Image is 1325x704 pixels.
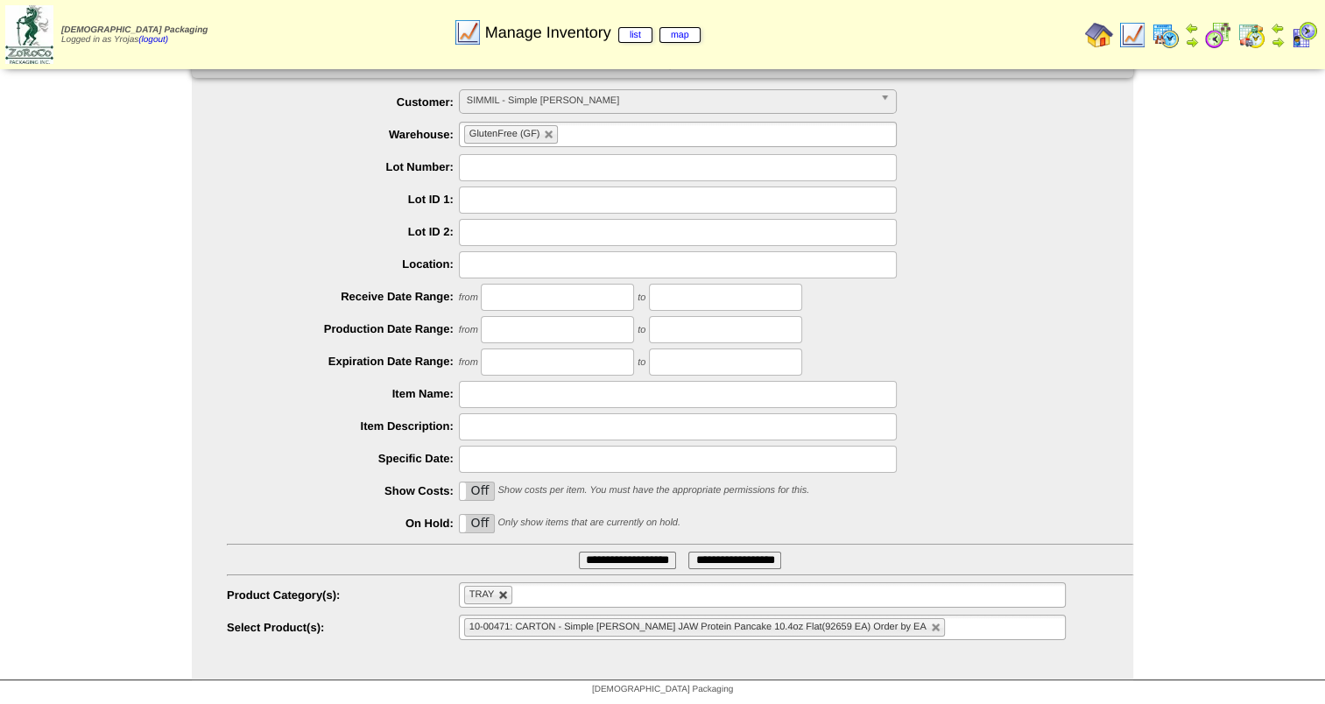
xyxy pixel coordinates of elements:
span: Show costs per item. You must have the appropriate permissions for this. [497,485,809,496]
label: Lot ID 1: [227,193,459,206]
span: from [459,325,478,335]
img: home.gif [1085,21,1113,49]
img: calendarblend.gif [1204,21,1232,49]
span: Only show items that are currently on hold. [497,517,680,528]
span: SIMMIL - Simple [PERSON_NAME] [467,90,873,111]
div: OnOff [459,482,495,501]
label: Off [460,482,494,500]
span: to [638,292,645,303]
img: line_graph.gif [454,18,482,46]
span: Logged in as Yrojas [61,25,208,45]
img: calendarinout.gif [1237,21,1265,49]
label: Location: [227,257,459,271]
span: [DEMOGRAPHIC_DATA] Packaging [61,25,208,35]
span: to [638,325,645,335]
span: [DEMOGRAPHIC_DATA] Packaging [592,685,733,694]
span: GlutenFree (GF) [469,129,540,139]
img: line_graph.gif [1118,21,1146,49]
label: Item Description: [227,419,459,433]
span: Manage Inventory [485,24,701,42]
label: Select Product(s): [227,621,459,634]
a: map [659,27,701,43]
label: Specific Date: [227,452,459,465]
label: Lot ID 2: [227,225,459,238]
a: list [618,27,652,43]
span: to [638,357,645,368]
span: from [459,357,478,368]
span: from [459,292,478,303]
label: Production Date Range: [227,322,459,335]
img: arrowleft.gif [1271,21,1285,35]
div: OnOff [459,514,495,533]
label: Item Name: [227,387,459,400]
img: zoroco-logo-small.webp [5,5,53,64]
img: arrowright.gif [1271,35,1285,49]
label: Expiration Date Range: [227,355,459,368]
label: Product Category(s): [227,588,459,602]
img: calendarcustomer.gif [1290,21,1318,49]
label: Show Costs: [227,484,459,497]
span: 10-00471: CARTON - Simple [PERSON_NAME] JAW Protein Pancake 10.4oz Flat(92659 EA) Order by EA [469,622,927,632]
span: TRAY [469,589,495,600]
label: Customer: [227,95,459,109]
label: Off [460,515,494,532]
a: (logout) [138,35,168,45]
label: Lot Number: [227,160,459,173]
label: Receive Date Range: [227,290,459,303]
img: arrowright.gif [1185,35,1199,49]
label: On Hold: [227,517,459,530]
label: Warehouse: [227,128,459,141]
img: calendarprod.gif [1152,21,1180,49]
img: arrowleft.gif [1185,21,1199,35]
